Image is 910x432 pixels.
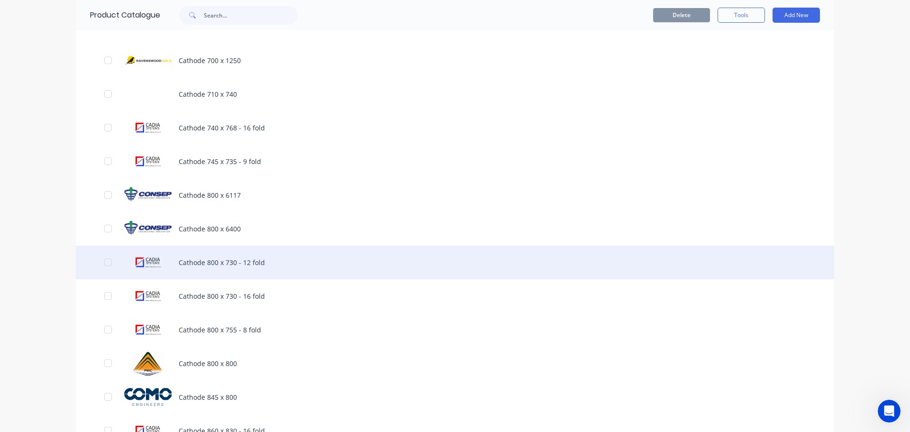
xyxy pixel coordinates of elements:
[653,8,710,22] button: Delete
[76,347,834,380] div: Cathode 800 x 800Cathode 800 x 800
[76,145,834,178] div: Cathode 745 x 735 - 9 foldCathode 745 x 735 - 9 fold
[76,111,834,145] div: Cathode 740 x 768 - 16 foldCathode 740 x 768 - 16 fold
[76,178,834,212] div: Cathode 800 x 6117Cathode 800 x 6117
[76,44,834,77] div: Cathode 700 x 1250Cathode 700 x 1250
[76,212,834,246] div: Cathode 800 x 6400Cathode 800 x 6400
[76,77,834,111] div: Cathode 710 x 740
[76,246,834,279] div: Cathode 800 x 730 - 12 foldCathode 800 x 730 - 12 fold
[76,279,834,313] div: Cathode 800 x 730 - 16 foldCathode 800 x 730 - 16 fold
[204,6,298,25] input: Search...
[718,8,765,23] button: Tools
[773,8,820,23] button: Add New
[76,313,834,347] div: Cathode 800 x 755 - 8 foldCathode 800 x 755 - 8 fold
[878,400,901,423] iframe: Intercom live chat
[76,380,834,414] div: Cathode 845 x 800Cathode 845 x 800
